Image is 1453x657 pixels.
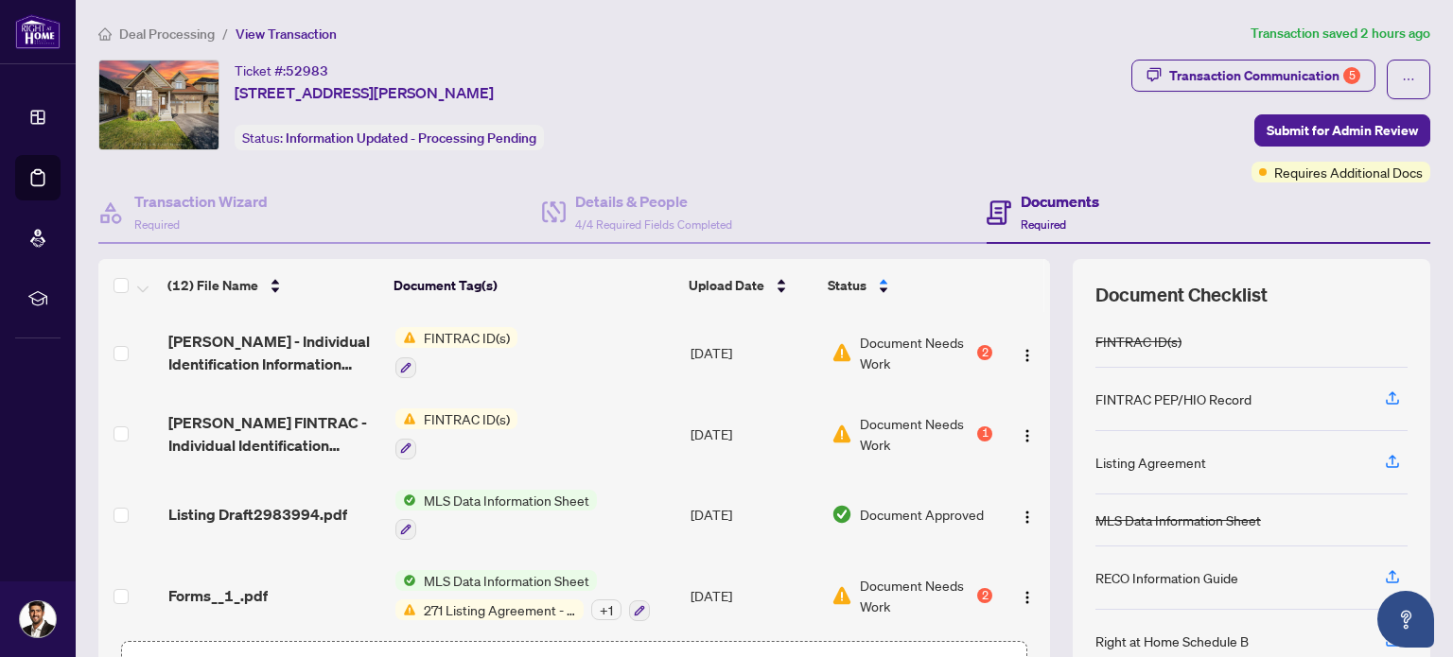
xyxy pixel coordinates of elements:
button: Transaction Communication5 [1131,60,1375,92]
div: Status: [235,125,544,150]
td: [DATE] [683,393,824,475]
div: 1 [977,426,992,441]
span: [PERSON_NAME] - Individual Identification Information Record 1.pdf [168,330,381,375]
span: Required [134,217,180,232]
th: Document Tag(s) [386,259,682,312]
img: Profile Icon [20,601,56,637]
button: Logo [1012,337,1042,368]
button: Open asap [1377,591,1434,648]
img: Logo [1020,590,1035,605]
div: Right at Home Schedule B [1095,631,1249,651]
img: Logo [1020,510,1035,525]
span: home [98,27,112,41]
button: Logo [1012,419,1042,449]
span: View Transaction [236,26,337,43]
button: Submit for Admin Review [1254,114,1430,147]
button: Logo [1012,499,1042,529]
span: FINTRAC ID(s) [416,408,517,429]
span: Document Approved [860,504,984,525]
div: RECO Information Guide [1095,567,1238,588]
span: 271 Listing Agreement - Seller Designated Representation Agreement Authority to Offer for Sale [416,599,584,620]
span: Document Needs Work [860,413,973,455]
img: Document Status [832,342,852,363]
img: Logo [1020,428,1035,443]
span: MLS Data Information Sheet [416,570,597,591]
h4: Transaction Wizard [134,190,268,213]
div: FINTRAC PEP/HIO Record [1095,389,1252,409]
span: Status [828,275,867,296]
img: Status Icon [395,327,416,348]
span: [PERSON_NAME] FINTRAC - Individual Identification Information Record.pdf [168,411,381,457]
th: Status [820,259,994,312]
span: ellipsis [1402,73,1415,86]
div: FINTRAC ID(s) [1095,331,1182,352]
img: Document Status [832,504,852,525]
td: [DATE] [683,312,824,393]
img: logo [15,14,61,49]
img: Document Status [832,424,852,444]
img: IMG-E12399012_1.jpg [99,61,219,149]
span: Document Needs Work [860,575,973,616]
img: Status Icon [395,408,416,429]
li: / [222,23,228,44]
div: MLS Data Information Sheet [1095,510,1261,530]
button: Status IconMLS Data Information Sheet [395,490,597,541]
div: Ticket #: [235,60,328,81]
img: Status Icon [395,490,416,510]
button: Status IconMLS Data Information SheetStatus Icon271 Listing Agreement - Seller Designated Represe... [395,570,650,621]
button: Logo [1012,580,1042,611]
button: Status IconFINTRAC ID(s) [395,327,517,378]
h4: Documents [1021,190,1099,213]
span: Requires Additional Docs [1274,162,1423,182]
img: Status Icon [395,599,416,620]
span: Upload Date [689,275,764,296]
span: Forms__1_.pdf [168,584,268,607]
img: Status Icon [395,570,416,591]
h4: Details & People [575,190,732,213]
img: Logo [1020,348,1035,363]
div: Listing Agreement [1095,452,1206,473]
span: Document Checklist [1095,282,1268,308]
span: (12) File Name [167,275,258,296]
img: Document Status [832,585,852,606]
span: Document Needs Work [860,332,973,373]
span: FINTRAC ID(s) [416,327,517,348]
span: MLS Data Information Sheet [416,490,597,510]
div: 5 [1343,67,1360,84]
span: Required [1021,217,1066,232]
div: 2 [977,345,992,360]
span: Information Updated - Processing Pending [286,130,536,147]
article: Transaction saved 2 hours ago [1251,23,1430,44]
span: [STREET_ADDRESS][PERSON_NAME] [235,81,494,104]
td: [DATE] [683,475,824,556]
span: Submit for Admin Review [1267,115,1418,146]
span: 4/4 Required Fields Completed [575,217,732,232]
button: Status IconFINTRAC ID(s) [395,408,517,459]
td: [DATE] [683,555,824,636]
span: 52983 [286,62,328,79]
th: (12) File Name [160,259,386,312]
div: Transaction Communication [1169,61,1360,91]
th: Upload Date [681,259,820,312]
div: 2 [977,588,992,603]
div: + 1 [591,599,621,620]
span: Deal Processing [119,26,215,43]
span: Listing Draft2983994.pdf [168,503,347,526]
